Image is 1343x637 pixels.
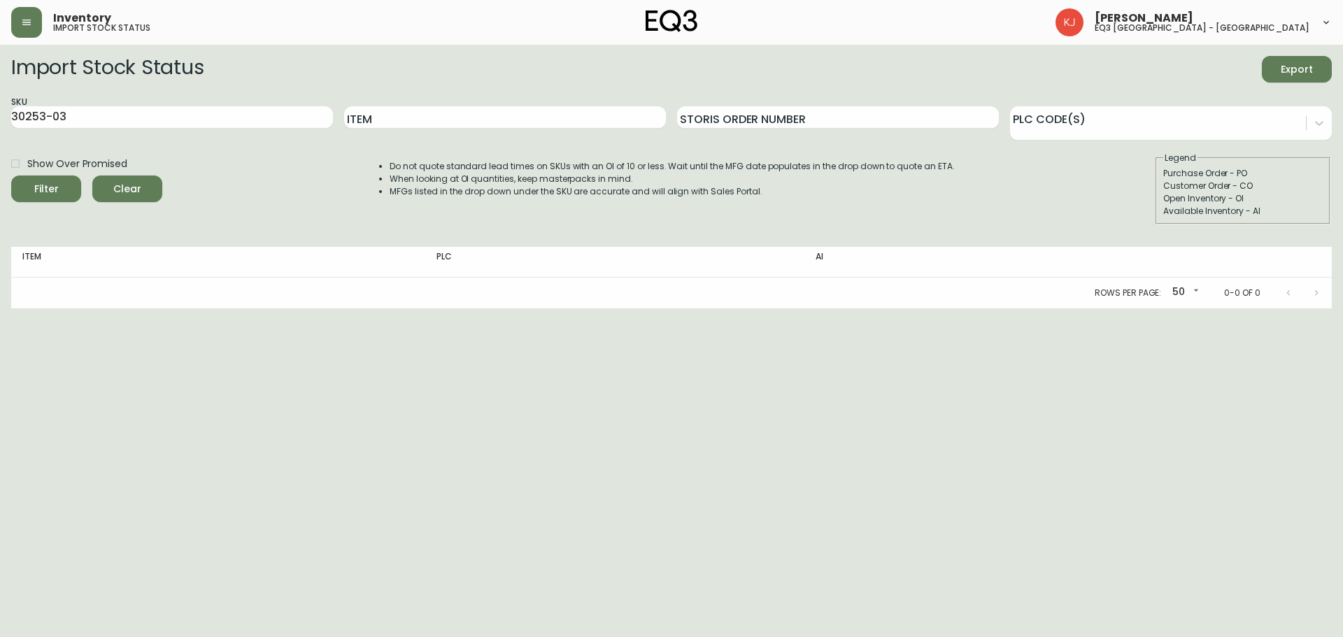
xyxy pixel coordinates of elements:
[53,24,150,32] h5: import stock status
[11,56,204,83] h2: Import Stock Status
[1163,192,1323,205] div: Open Inventory - OI
[390,173,955,185] li: When looking at OI quantities, keep masterpacks in mind.
[1095,287,1161,299] p: Rows per page:
[104,180,151,198] span: Clear
[11,247,425,278] th: Item
[1262,56,1332,83] button: Export
[1163,152,1198,164] legend: Legend
[34,180,59,198] div: Filter
[1167,281,1202,304] div: 50
[53,13,111,24] span: Inventory
[1163,180,1323,192] div: Customer Order - CO
[425,247,804,278] th: PLC
[11,176,81,202] button: Filter
[1224,287,1260,299] p: 0-0 of 0
[390,160,955,173] li: Do not quote standard lead times on SKUs with an OI of 10 or less. Wait until the MFG date popula...
[1095,24,1309,32] h5: eq3 [GEOGRAPHIC_DATA] - [GEOGRAPHIC_DATA]
[1163,167,1323,180] div: Purchase Order - PO
[1056,8,1083,36] img: 24a625d34e264d2520941288c4a55f8e
[646,10,697,32] img: logo
[1163,205,1323,217] div: Available Inventory - AI
[390,185,955,198] li: MFGs listed in the drop down under the SKU are accurate and will align with Sales Portal.
[804,247,1107,278] th: AI
[27,157,127,171] span: Show Over Promised
[1095,13,1193,24] span: [PERSON_NAME]
[92,176,162,202] button: Clear
[1273,61,1321,78] span: Export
